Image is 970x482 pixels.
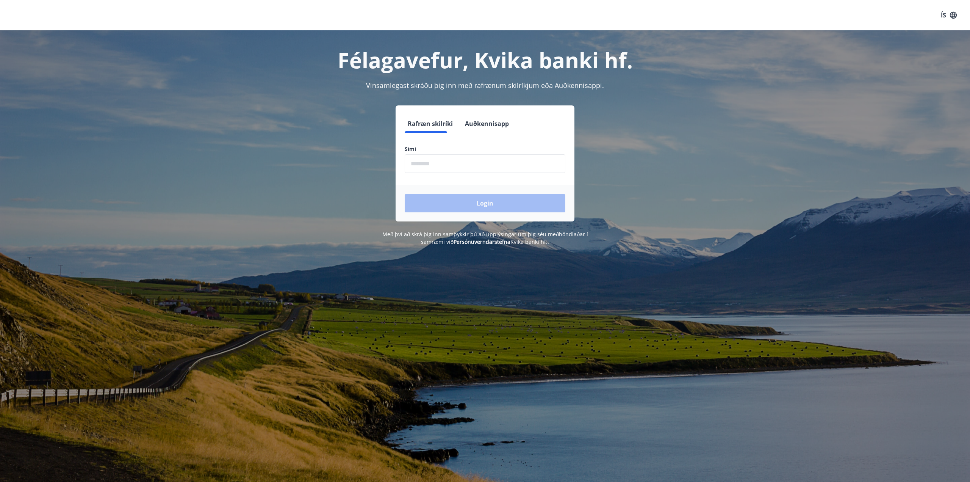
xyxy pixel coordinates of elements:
button: Rafræn skilríki [405,115,456,133]
span: Vinsamlegast skráðu þig inn með rafrænum skilríkjum eða Auðkennisappi. [366,81,604,90]
h1: Félagavefur, Kvika banki hf. [221,46,749,74]
span: Með því að skrá þig inn samþykkir þú að upplýsingar um þig séu meðhöndlaðar í samræmi við Kvika b... [382,231,588,245]
label: Sími [405,145,565,153]
a: Persónuverndarstefna [454,238,510,245]
button: Auðkennisapp [462,115,512,133]
button: ÍS [937,8,961,22]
